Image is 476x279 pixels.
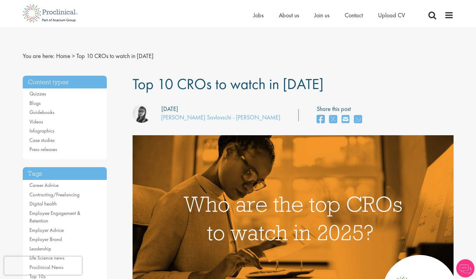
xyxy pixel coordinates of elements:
[161,105,178,113] div: [DATE]
[314,11,329,19] a: Join us
[29,118,43,125] a: Videos
[29,137,55,143] a: Case studies
[29,100,41,106] a: Blogs
[23,76,107,89] h3: Content types
[29,109,54,115] a: Guidebooks
[317,105,365,113] label: Share this post
[133,74,323,94] span: Top 10 CROs to watch in [DATE]
[29,236,62,243] a: Employer Brand
[133,105,151,123] img: Theodora Savlovschi - Wicks
[29,210,80,224] a: Employee Engagement & Retention
[342,113,349,126] a: share on email
[29,227,64,233] a: Employer Advice
[23,52,55,60] span: You are here:
[317,113,325,126] a: share on facebook
[354,113,362,126] a: share on whats app
[329,113,337,126] a: share on twitter
[29,127,54,134] a: Infographics
[23,167,107,180] h3: Tags
[29,200,57,207] a: Digital health
[345,11,363,19] a: Contact
[29,191,79,198] a: Contracting/Freelancing
[29,254,64,261] a: Life Science news
[76,52,154,60] span: Top 10 CROs to watch in [DATE]
[4,257,82,275] iframe: reCAPTCHA
[56,52,70,60] a: breadcrumb link
[29,245,51,252] a: Leadership
[378,11,405,19] a: Upload CV
[29,146,57,153] a: Press releases
[72,52,75,60] span: >
[456,259,474,277] img: Chatbot
[29,90,46,97] a: Quizzes
[279,11,299,19] a: About us
[29,182,59,188] a: Career Advice
[253,11,264,19] a: Jobs
[161,113,280,121] a: [PERSON_NAME] Savlovschi - [PERSON_NAME]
